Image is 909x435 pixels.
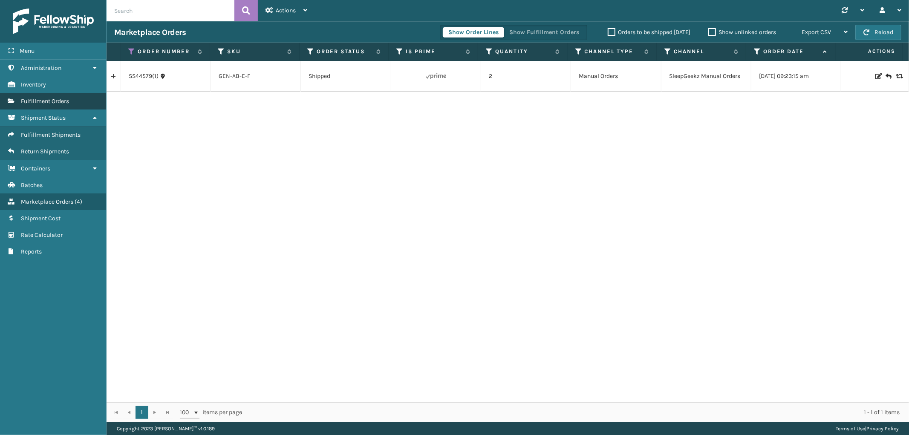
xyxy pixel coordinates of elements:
[227,48,283,55] label: SKU
[886,72,891,81] i: Create Return Label
[21,198,73,205] span: Marketplace Orders
[495,48,551,55] label: Quantity
[20,47,35,55] span: Menu
[481,61,571,92] td: 2
[836,422,899,435] div: |
[875,73,880,79] i: Edit
[21,81,46,88] span: Inventory
[180,406,242,419] span: items per page
[608,29,690,36] label: Orders to be shipped [DATE]
[21,148,69,155] span: Return Shipments
[21,64,61,72] span: Administration
[838,44,900,58] span: Actions
[406,48,462,55] label: Is Prime
[114,27,186,37] h3: Marketplace Orders
[661,61,751,92] td: SleepGeekz Manual Orders
[21,215,61,222] span: Shipment Cost
[317,48,372,55] label: Order Status
[585,48,641,55] label: Channel Type
[180,408,193,417] span: 100
[836,426,865,432] a: Terms of Use
[117,422,215,435] p: Copyright 2023 [PERSON_NAME]™ v 1.0.189
[21,98,69,105] span: Fulfillment Orders
[571,61,661,92] td: Manual Orders
[708,29,776,36] label: Show unlinked orders
[21,131,81,138] span: Fulfillment Shipments
[254,408,900,417] div: 1 - 1 of 1 items
[866,426,899,432] a: Privacy Policy
[504,27,585,37] button: Show Fulfillment Orders
[443,27,504,37] button: Show Order Lines
[21,231,63,239] span: Rate Calculator
[219,72,250,80] a: GEN-AB-E-F
[751,61,841,92] td: [DATE] 09:23:15 am
[21,165,50,172] span: Containers
[21,114,66,121] span: Shipment Status
[674,48,730,55] label: Channel
[21,248,42,255] span: Reports
[138,48,193,55] label: Order Number
[136,406,148,419] a: 1
[301,61,391,92] td: Shipped
[855,25,901,40] button: Reload
[13,9,94,34] img: logo
[276,7,296,14] span: Actions
[896,73,901,79] i: Replace
[21,181,43,189] span: Batches
[129,72,159,81] a: SS44579(1)
[75,198,82,205] span: ( 4 )
[802,29,831,36] span: Export CSV
[763,48,819,55] label: Order Date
